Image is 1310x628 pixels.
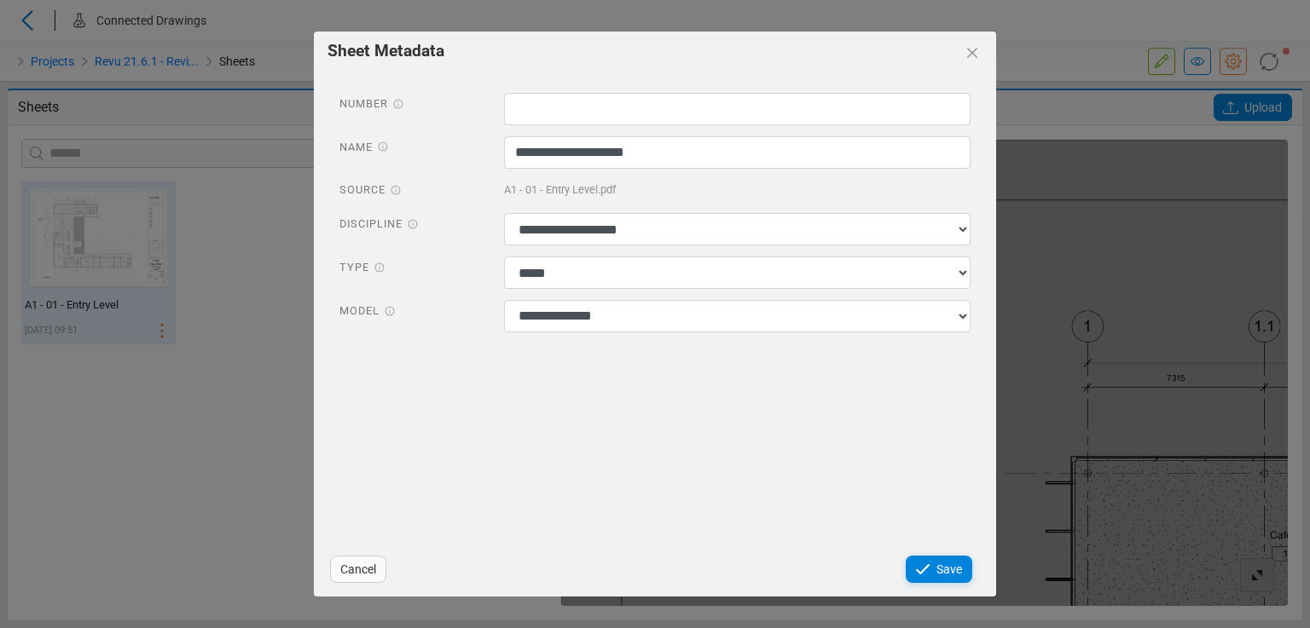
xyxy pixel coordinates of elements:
[327,39,444,64] span: Sheet Metadata
[948,27,996,77] button: Close
[339,217,403,230] span: Discipline
[339,97,388,110] span: Number
[339,141,373,153] span: Name
[339,183,385,196] span: Source
[936,559,962,579] span: Save
[504,181,616,198] span: A1 - 01 - Entry Level.pdf
[339,261,369,274] span: Type
[339,304,380,317] span: Model
[340,559,376,579] span: Cancel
